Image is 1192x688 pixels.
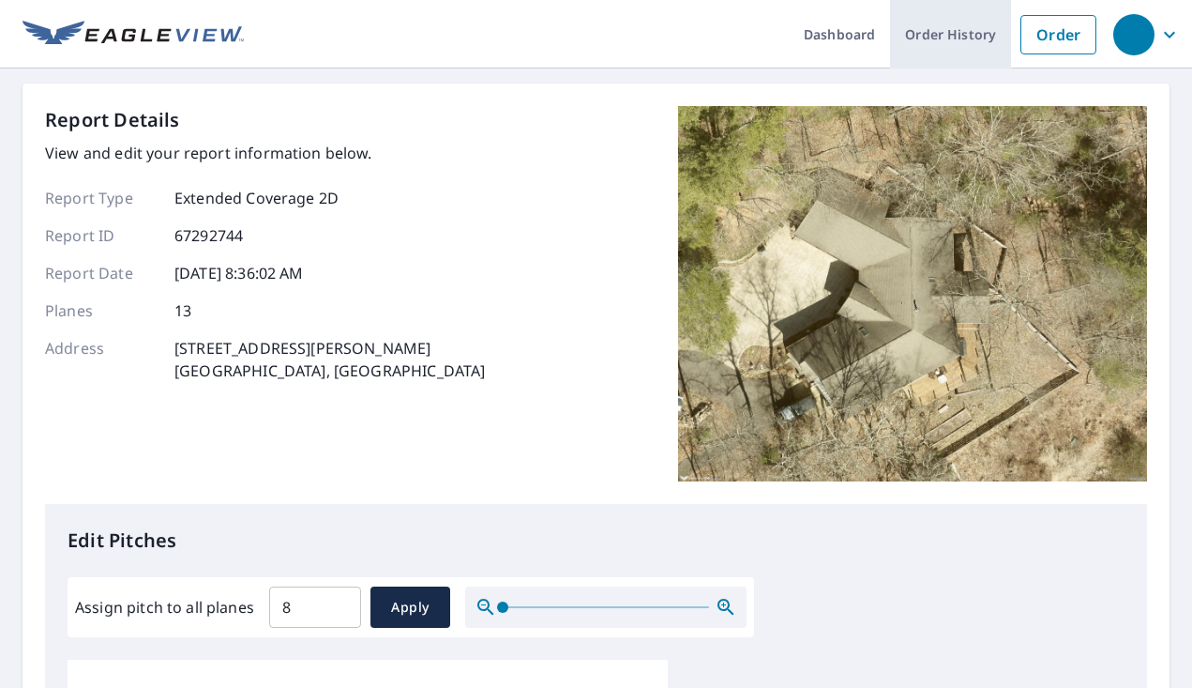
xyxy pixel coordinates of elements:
p: Planes [45,299,158,322]
p: [STREET_ADDRESS][PERSON_NAME] [GEOGRAPHIC_DATA], [GEOGRAPHIC_DATA] [174,337,485,382]
p: Address [45,337,158,382]
p: 13 [174,299,191,322]
input: 00.0 [269,581,361,634]
p: Extended Coverage 2D [174,187,339,209]
img: EV Logo [23,21,244,49]
p: Report Date [45,262,158,284]
p: [DATE] 8:36:02 AM [174,262,304,284]
p: Edit Pitches [68,527,1124,555]
button: Apply [370,587,450,628]
p: 67292744 [174,224,243,247]
p: View and edit your report information below. [45,142,485,164]
p: Report Details [45,106,180,134]
span: Apply [385,596,435,619]
p: Report Type [45,187,158,209]
p: Report ID [45,224,158,247]
img: Top image [678,106,1147,482]
label: Assign pitch to all planes [75,596,254,619]
a: Order [1020,15,1096,54]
